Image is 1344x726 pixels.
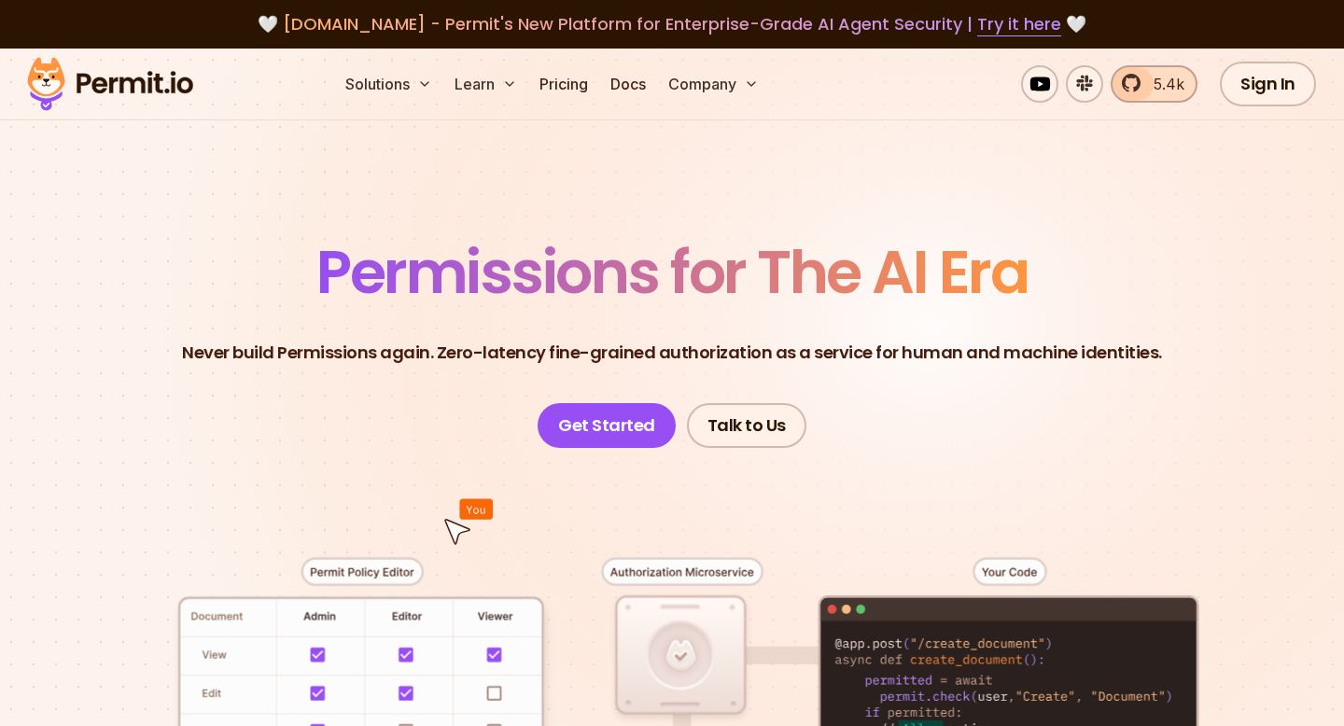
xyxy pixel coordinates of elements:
a: Pricing [532,65,595,103]
a: Docs [603,65,653,103]
span: [DOMAIN_NAME] - Permit's New Platform for Enterprise-Grade AI Agent Security | [283,12,1061,35]
a: Talk to Us [687,403,806,448]
span: 5.4k [1142,73,1184,95]
button: Company [661,65,766,103]
button: Solutions [338,65,440,103]
div: 🤍 🤍 [45,11,1299,37]
img: Permit logo [19,52,202,116]
span: Permissions for The AI Era [316,230,1028,314]
a: Try it here [977,12,1061,36]
a: 5.4k [1111,65,1197,103]
button: Learn [447,65,525,103]
a: Get Started [538,403,676,448]
p: Never build Permissions again. Zero-latency fine-grained authorization as a service for human and... [182,340,1162,366]
a: Sign In [1220,62,1316,106]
